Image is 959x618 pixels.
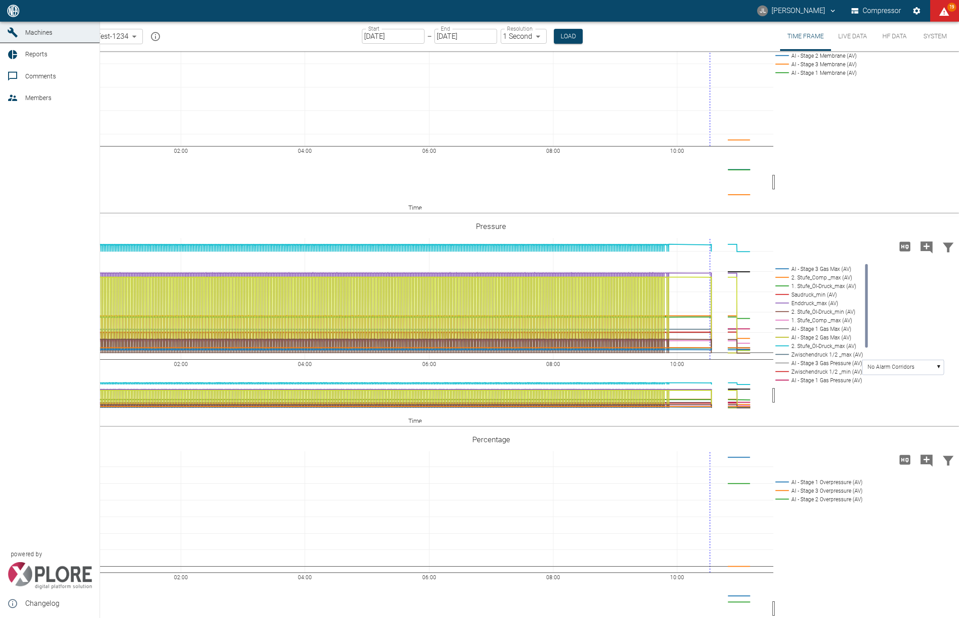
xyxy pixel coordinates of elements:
div: JL [757,5,768,16]
button: Live Data [831,22,874,51]
input: MM/DD/YYYY [434,29,497,44]
button: Filter Chart Data [937,235,959,258]
button: Compressor [849,3,903,19]
button: Filter Chart Data [937,448,959,472]
button: HF Data [874,22,915,51]
span: Load high Res [894,455,916,463]
span: Members [25,94,51,101]
button: System [915,22,955,51]
span: Changelog [25,598,92,609]
img: logo [6,5,20,17]
span: 19 [947,3,956,12]
button: mission info [146,27,164,46]
button: Add comment [916,235,937,258]
span: Machines [25,29,52,36]
span: Comments [25,73,56,80]
label: End [441,25,450,32]
input: MM/DD/YYYY [362,29,425,44]
span: powered by [11,550,42,558]
text: No Alarm Corridors [868,364,914,370]
label: Start [368,25,379,32]
button: Load [554,29,583,44]
span: Reports [25,50,47,58]
button: Add comment [916,448,937,472]
div: 1 Second [501,29,547,44]
button: Time Frame [780,22,831,51]
img: Xplore Logo [7,562,92,589]
button: Settings [909,3,925,19]
p: – [427,31,432,41]
label: Resolution [507,25,532,32]
button: ai-cas@nea-x.net [756,3,838,19]
span: Load high Res [894,242,916,250]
